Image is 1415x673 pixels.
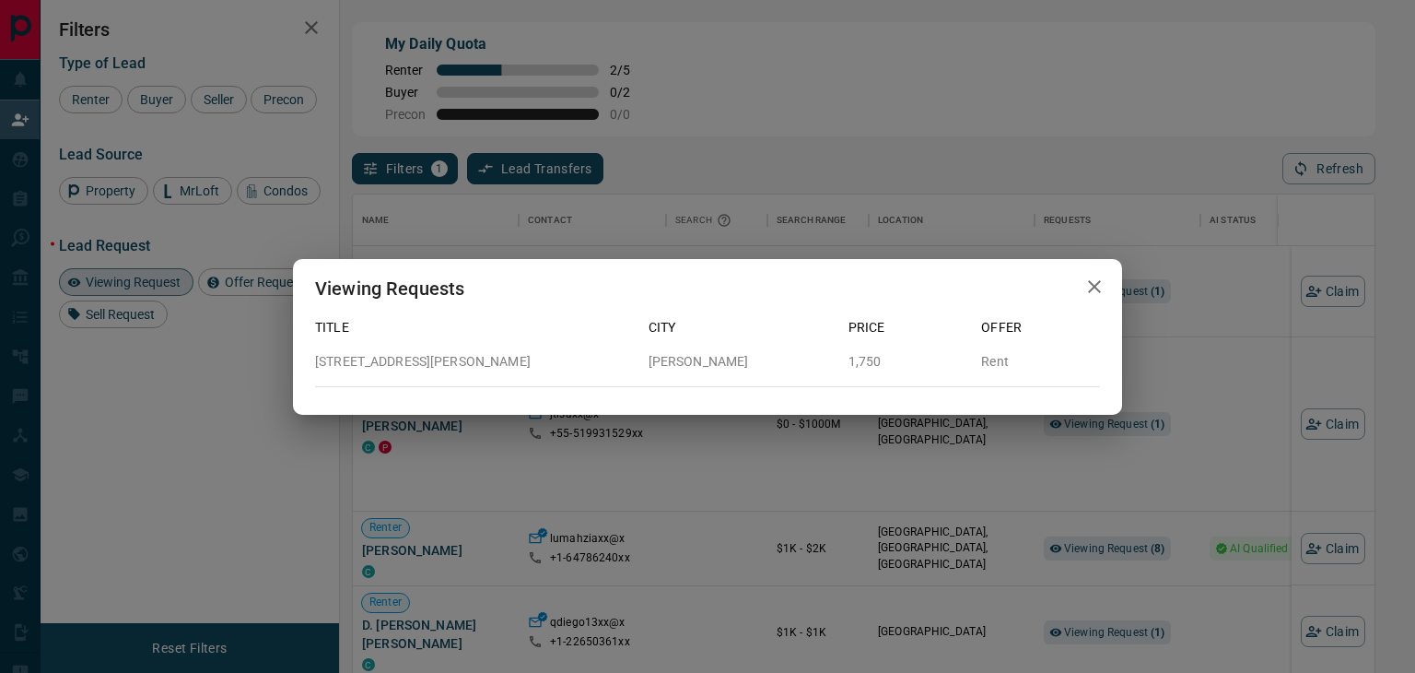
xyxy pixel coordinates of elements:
[848,318,967,337] p: Price
[315,318,634,337] p: Title
[649,352,834,372] p: [PERSON_NAME]
[848,352,967,372] p: 1,750
[293,259,486,318] h2: Viewing Requests
[981,318,1100,337] p: Offer
[981,352,1100,372] p: Rent
[315,352,634,372] p: [STREET_ADDRESS][PERSON_NAME]
[649,318,834,337] p: City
